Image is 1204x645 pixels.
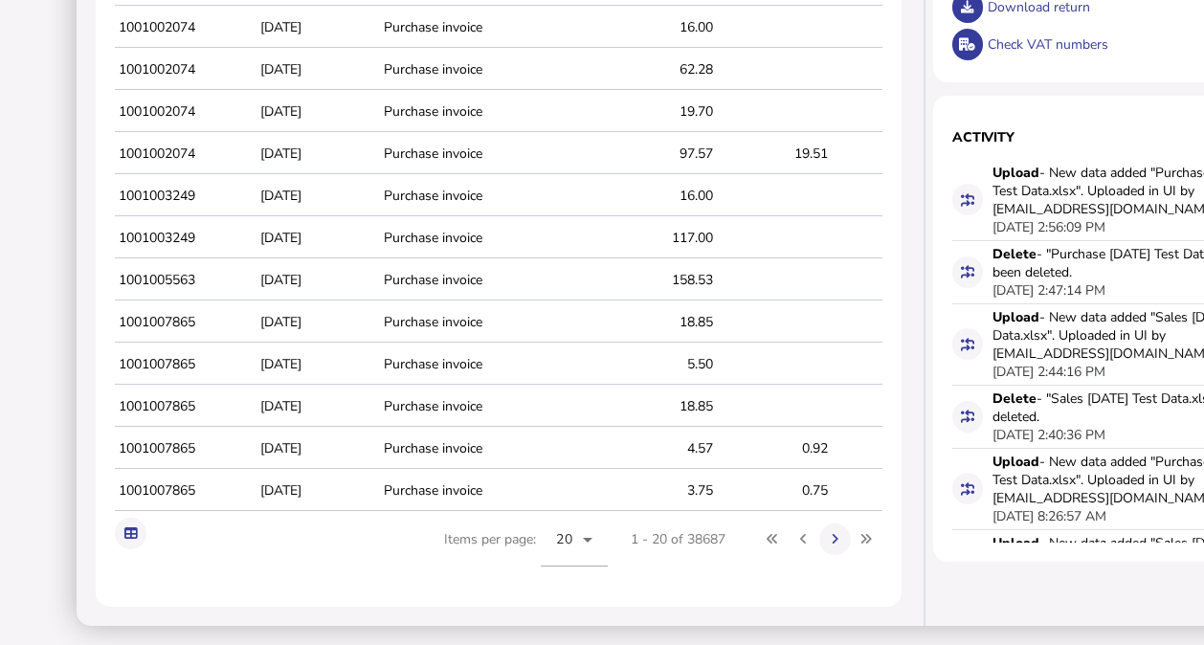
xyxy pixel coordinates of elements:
[380,50,483,90] td: Purchase invoice
[380,302,483,343] td: Purchase invoice
[115,8,256,48] td: 1001002074
[115,92,256,132] td: 1001002074
[256,387,380,427] td: [DATE]
[961,265,974,278] i: Data for this filing changed
[992,453,1039,471] strong: Upload
[992,281,1105,300] div: [DATE] 2:47:14 PM
[115,471,256,511] td: 1001007865
[256,345,380,385] td: [DATE]
[603,481,713,500] div: 3.75
[992,363,1105,381] div: [DATE] 2:44:16 PM
[603,271,713,289] div: 158.53
[992,164,1039,182] strong: Upload
[115,260,256,300] td: 1001005563
[256,176,380,216] td: [DATE]
[115,50,256,90] td: 1001002074
[556,530,572,548] span: 20
[380,8,483,48] td: Purchase invoice
[380,218,483,258] td: Purchase invoice
[380,176,483,216] td: Purchase invoice
[961,338,974,351] i: Data for this filing changed
[115,176,256,216] td: 1001003249
[256,429,380,469] td: [DATE]
[819,523,851,555] button: Next page
[256,260,380,300] td: [DATE]
[952,29,984,60] button: Check VAT numbers on return.
[380,134,483,174] td: Purchase invoice
[115,429,256,469] td: 1001007865
[444,513,608,588] div: Items per page:
[603,145,713,163] div: 97.57
[256,8,380,48] td: [DATE]
[718,145,828,163] div: 19.51
[718,439,828,457] div: 0.92
[115,345,256,385] td: 1001007865
[756,523,788,555] button: First page
[603,229,713,247] div: 117.00
[380,471,483,511] td: Purchase invoice
[380,92,483,132] td: Purchase invoice
[541,513,608,588] mat-form-field: Change page size
[115,134,256,174] td: 1001002074
[256,92,380,132] td: [DATE]
[992,534,1039,552] strong: Upload
[961,410,974,423] i: Data for this filing changed
[603,313,713,331] div: 18.85
[718,481,828,500] div: 0.75
[256,134,380,174] td: [DATE]
[256,471,380,511] td: [DATE]
[256,302,380,343] td: [DATE]
[115,518,146,549] button: Export table data to Excel
[603,60,713,78] div: 62.28
[115,218,256,258] td: 1001003249
[603,18,713,36] div: 16.00
[961,193,974,207] i: Data for this filing changed
[380,345,483,385] td: Purchase invoice
[992,245,1037,263] strong: Delete
[788,523,819,555] button: Previous page
[603,102,713,121] div: 19.70
[380,260,483,300] td: Purchase invoice
[603,187,713,205] div: 16.00
[992,426,1105,444] div: [DATE] 2:40:36 PM
[851,523,882,555] button: Last page
[115,387,256,427] td: 1001007865
[380,387,483,427] td: Purchase invoice
[380,429,483,469] td: Purchase invoice
[256,218,380,258] td: [DATE]
[992,308,1039,326] strong: Upload
[603,439,713,457] div: 4.57
[992,507,1106,525] div: [DATE] 8:26:57 AM
[603,397,713,415] div: 18.85
[992,389,1037,408] strong: Delete
[256,50,380,90] td: [DATE]
[603,355,713,373] div: 5.50
[961,482,974,496] i: Data for this filing changed
[631,530,725,548] div: 1 - 20 of 38687
[115,302,256,343] td: 1001007865
[992,218,1105,236] div: [DATE] 2:56:09 PM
